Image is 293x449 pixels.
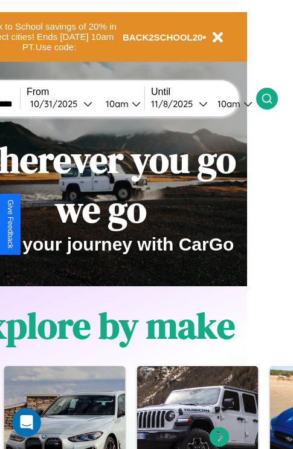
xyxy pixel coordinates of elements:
button: 10am [208,97,256,110]
button: 10am [96,97,144,110]
div: 10 / 31 / 2025 [30,98,83,110]
div: 10am [100,98,132,110]
div: 11 / 8 / 2025 [151,98,199,110]
label: Until [151,87,256,97]
div: 10am [211,98,243,110]
b: BACK2SCHOOL20 [123,32,203,42]
div: Give Feedback [6,200,14,249]
iframe: Intercom live chat [12,408,41,437]
button: 10/31/2025 [27,97,96,110]
label: From [27,87,144,97]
